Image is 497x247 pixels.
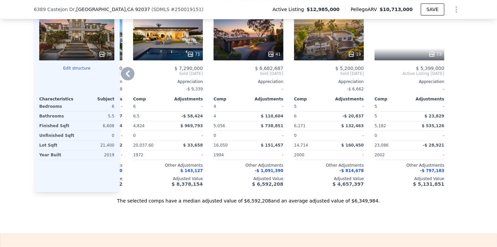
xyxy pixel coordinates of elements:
[375,163,444,168] div: Other Adjustments
[39,150,75,160] div: Year Built
[133,104,136,109] span: 6
[348,51,361,58] div: 19
[78,141,114,150] div: 21,400
[450,3,463,16] button: Show Options
[255,66,283,71] span: $ 6,682,687
[268,51,281,58] div: 41
[214,133,216,138] span: 0
[214,163,283,168] div: Other Adjustments
[375,71,444,76] span: Active Listing [DATE]
[153,7,169,12] span: SDMLS
[133,133,136,138] span: 0
[126,7,150,12] span: , CA 92037
[133,150,167,160] div: 1972
[39,131,75,140] div: Unfinished Sqft
[78,150,114,160] div: 2019
[294,96,329,102] div: Comp
[375,84,444,94] div: -
[429,51,442,58] div: 73
[375,123,386,128] span: 5,182
[214,104,216,109] span: 4
[78,102,114,111] div: 6
[133,176,203,181] div: Adjusted Value
[169,131,203,140] div: -
[171,7,202,12] span: # 250019151
[39,102,75,111] div: Bedrooms
[420,168,444,173] span: -$ 797,183
[75,6,150,13] span: , [GEOGRAPHIC_DATA]
[214,79,283,84] div: Appreciation
[413,181,444,187] span: $ 5,131,851
[294,123,306,128] span: 6,171
[375,176,444,181] div: Adjusted Value
[181,114,203,118] span: -$ 58,424
[34,6,75,13] span: 6389 Castejon Dr
[347,87,364,91] span: -$ 6,662
[214,176,283,181] div: Adjusted Value
[174,66,203,71] span: $ 7,290,000
[214,71,283,76] span: Sold [DATE]
[248,96,283,102] div: Adjustments
[342,114,364,118] span: -$ 20,837
[340,168,364,173] span: -$ 814,678
[214,143,228,148] span: 16,050
[261,143,283,148] span: $ 151,457
[133,143,154,148] span: 20,037.60
[375,79,444,84] div: Appreciation
[341,143,364,148] span: $ 160,450
[34,192,463,204] div: The selected comps have a median adjusted value of $6,592,208 and an average adjusted value of $6...
[250,102,283,111] div: -
[214,96,248,102] div: Comp
[261,114,283,118] span: $ 110,604
[78,121,114,131] div: 6,608
[330,150,364,160] div: -
[99,51,112,58] div: 75
[180,168,203,173] span: $ 143,127
[294,150,328,160] div: 2000
[375,150,408,160] div: 2002
[375,133,377,138] span: 0
[77,96,114,102] div: Subject
[255,168,283,173] span: -$ 1,091,390
[330,102,364,111] div: -
[133,163,203,168] div: Other Adjustments
[375,143,389,148] span: 23,086
[78,131,114,140] div: 0
[380,7,412,12] span: $10,713,000
[375,96,409,102] div: Comp
[294,143,308,148] span: 14,714
[183,143,203,148] span: $ 33,658
[133,71,203,76] span: Sold [DATE]
[330,131,364,140] div: -
[39,121,75,131] div: Finished Sqft
[294,163,364,168] div: Other Adjustments
[333,181,364,187] span: $ 4,657,397
[186,87,203,91] span: -$ 9,339
[335,66,364,71] span: $ 5,200,000
[214,111,247,121] div: 4
[422,123,444,128] span: $ 535,126
[294,79,364,84] div: Appreciation
[172,181,203,187] span: $ 8,378,154
[152,6,204,13] div: ( )
[133,79,203,84] div: Appreciation
[375,111,408,121] div: 5
[133,96,168,102] div: Comp
[294,133,297,138] span: 0
[169,150,203,160] div: -
[39,141,75,150] div: Lot Sqft
[409,96,444,102] div: Adjustments
[261,123,283,128] span: $ 738,851
[294,71,364,76] span: Sold [DATE]
[294,104,297,109] span: 5
[423,143,444,148] span: -$ 28,921
[39,111,75,121] div: Bathrooms
[168,96,203,102] div: Adjustments
[307,6,340,13] span: $12,985,000
[411,131,444,140] div: -
[416,66,444,71] span: $ 5,399,000
[214,150,247,160] div: 1994
[421,3,444,15] button: SAVE
[252,181,283,187] span: $ 6,592,208
[329,96,364,102] div: Adjustments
